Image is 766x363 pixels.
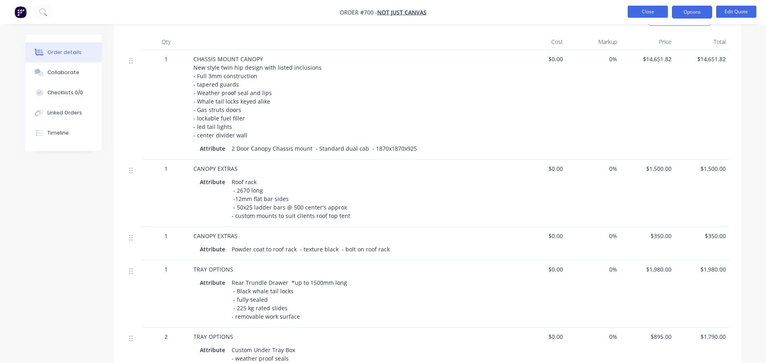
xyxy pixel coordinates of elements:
span: $0.00 [515,55,563,63]
span: $1,980.00 [624,265,672,274]
span: $14,651.82 [624,55,672,63]
span: $895.00 [624,332,672,341]
span: $1,790.00 [678,332,726,341]
span: $14,651.82 [678,55,726,63]
span: 0% [569,55,617,63]
span: 1 [164,265,168,274]
div: Linked Orders [47,109,82,116]
span: 1 [164,232,168,240]
span: $350.00 [678,232,726,240]
img: Factory [14,6,27,18]
span: CANOPY EXTRAS [193,232,238,240]
button: Edit Quote [716,6,756,18]
span: $0.00 [515,332,563,341]
div: Checklists 0/0 [47,89,83,96]
span: CHASSIS MOUNT CANOPY New style twin hip design with listed inclusions - Full 3mm construction - t... [193,55,323,139]
a: NOT JUST CANVAS [377,8,427,16]
span: Order #700 - [340,8,377,16]
span: TRAY OPTIONS [193,266,233,273]
span: 1 [164,164,168,173]
button: Options [672,6,712,19]
span: $1,980.00 [678,265,726,274]
div: Attribute [200,344,228,356]
span: $0.00 [515,164,563,173]
span: 0% [569,164,617,173]
button: Order details [25,42,102,62]
div: Attribute [200,143,228,154]
div: Qty [142,34,190,50]
div: Timeline [47,129,69,137]
div: Attribute [200,176,228,188]
button: Timeline [25,123,102,143]
div: Powder coat to roof rack - texture black - bolt on roof rack [228,243,393,255]
div: Total [675,34,729,50]
span: $350.00 [624,232,672,240]
div: Rear Trundle Drawer *up to 1500mm long - Black whale tail locks - fully sealed - 225 kg rated sli... [228,277,350,322]
div: Order details [47,49,82,56]
span: $1,500.00 [624,164,672,173]
span: CANOPY EXTRAS [193,165,238,172]
button: Close [628,6,668,18]
span: 2 [164,332,168,341]
span: 0% [569,232,617,240]
div: Attribute [200,277,228,288]
span: 0% [569,265,617,274]
div: Price [620,34,675,50]
div: Markup [566,34,620,50]
div: Roof rack - 2670 long -12mm flat bar sides - 50x25 ladder bars @ 500 center's approx - custom mou... [228,176,353,222]
div: 2 Door Canopy Chassis mount - Standard dual cab - 1870x1870x925 [228,143,420,154]
div: Collaborate [47,69,79,76]
span: 0% [569,332,617,341]
button: Collaborate [25,62,102,83]
span: $0.00 [515,232,563,240]
span: $0.00 [515,265,563,274]
div: Cost [512,34,566,50]
button: Linked Orders [25,103,102,123]
button: Checklists 0/0 [25,83,102,103]
span: 1 [164,55,168,63]
div: Attribute [200,243,228,255]
span: $1,500.00 [678,164,726,173]
span: TRAY OPTIONS [193,333,233,340]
